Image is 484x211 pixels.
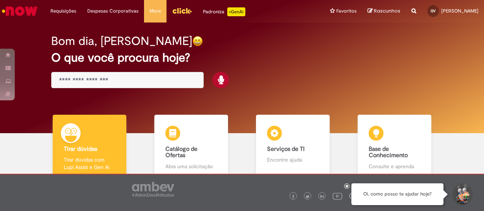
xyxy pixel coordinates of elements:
[431,8,436,13] span: GV
[267,145,305,153] b: Serviços de TI
[165,163,217,170] p: Abra uma solicitação
[336,7,357,15] span: Favoritos
[64,145,97,153] b: Tirar dúvidas
[132,182,174,197] img: logo_footer_ambev_rotulo_gray.png
[306,195,309,198] img: logo_footer_twitter.png
[441,8,478,14] span: [PERSON_NAME]
[50,7,76,15] span: Requisições
[333,191,342,201] img: logo_footer_youtube.png
[51,35,192,48] h2: Bom dia, [PERSON_NAME]
[1,4,39,18] img: ServiceNow
[242,115,344,179] a: Serviços de TI Encontre ajuda
[369,163,420,170] p: Consulte e aprenda
[150,7,161,15] span: More
[267,156,319,163] p: Encontre ajuda
[368,8,400,15] a: Rascunhos
[87,7,138,15] span: Despesas Corporativas
[64,156,115,171] p: Tirar dúvidas com Lupi Assist e Gen Ai
[39,115,140,179] a: Tirar dúvidas Tirar dúvidas com Lupi Assist e Gen Ai
[374,7,400,14] span: Rascunhos
[349,193,356,199] img: logo_footer_workplace.png
[51,51,432,64] h2: O que você procura hoje?
[165,145,197,159] b: Catálogo de Ofertas
[351,183,443,205] div: Oi, como posso te ajudar hoje?
[172,5,192,16] img: click_logo_yellow_360x200.png
[291,195,295,198] img: logo_footer_facebook.png
[192,36,203,46] img: happy-face.png
[140,115,242,179] a: Catálogo de Ofertas Abra uma solicitação
[451,183,473,205] button: Iniciar Conversa de Suporte
[320,194,324,199] img: logo_footer_linkedin.png
[344,115,445,179] a: Base de Conhecimento Consulte e aprenda
[369,145,408,159] b: Base de Conhecimento
[203,7,245,16] div: Padroniza
[227,7,245,16] p: +GenAi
